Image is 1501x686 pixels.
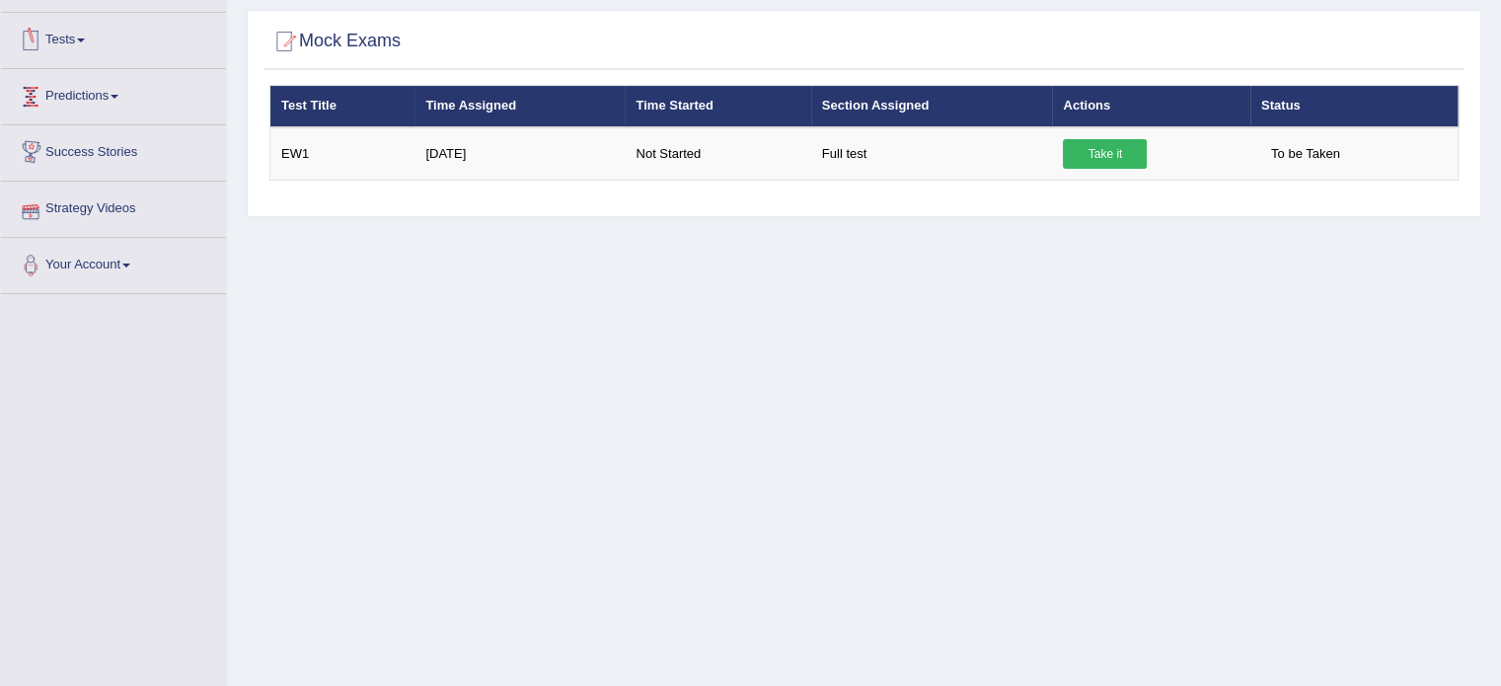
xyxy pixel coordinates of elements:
[625,86,810,127] th: Time Started
[1,125,226,175] a: Success Stories
[414,127,625,181] td: [DATE]
[1,13,226,62] a: Tests
[1,69,226,118] a: Predictions
[811,86,1053,127] th: Section Assigned
[1,238,226,287] a: Your Account
[270,86,415,127] th: Test Title
[1,182,226,231] a: Strategy Videos
[1250,86,1459,127] th: Status
[625,127,810,181] td: Not Started
[1063,139,1147,169] a: Take it
[414,86,625,127] th: Time Assigned
[270,127,415,181] td: EW1
[269,27,401,56] h2: Mock Exams
[1261,139,1350,169] span: To be Taken
[1052,86,1249,127] th: Actions
[811,127,1053,181] td: Full test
